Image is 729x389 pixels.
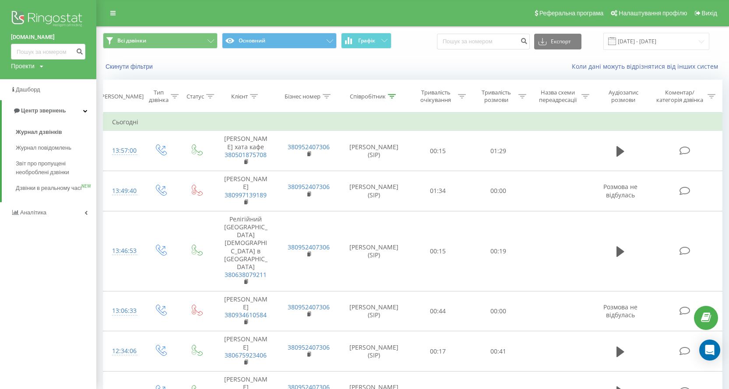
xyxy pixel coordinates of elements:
span: Дашборд [16,86,40,93]
span: Журнал повідомлень [16,144,71,152]
div: Аудіозапис розмови [599,89,648,104]
div: 13:49:40 [112,182,133,200]
td: [PERSON_NAME] [214,331,277,371]
input: Пошук за номером [437,34,530,49]
div: 13:57:00 [112,142,133,159]
span: Вихід [702,10,717,17]
td: 00:15 [408,211,468,291]
div: Назва схеми переадресації [536,89,579,104]
span: Дзвінки в реальному часі [16,184,81,193]
span: Розмова не відбулась [603,303,637,319]
td: [PERSON_NAME] [214,291,277,331]
a: 380952407306 [288,303,330,311]
div: Клієнт [231,93,248,100]
div: [PERSON_NAME] [99,93,144,100]
td: 00:00 [468,291,528,331]
button: Графік [341,33,391,49]
a: 380501875708 [225,151,267,159]
a: [DOMAIN_NAME] [11,33,85,42]
div: Статус [187,93,204,100]
a: Журнал дзвінків [16,124,96,140]
a: 380952407306 [288,243,330,251]
span: Реферальна програма [539,10,604,17]
div: Коментар/категорія дзвінка [654,89,705,104]
img: Ringostat logo [11,9,85,31]
span: Звіт про пропущені необроблені дзвінки [16,159,92,177]
td: 01:29 [468,131,528,171]
div: Проекти [11,62,35,70]
input: Пошук за номером [11,44,85,60]
div: Бізнес номер [285,93,320,100]
td: [PERSON_NAME] (SIP) [340,291,408,331]
a: 380952407306 [288,343,330,351]
span: Центр звернень [21,107,66,114]
a: Центр звернень [2,100,96,121]
span: Розмова не відбулась [603,182,637,199]
div: Open Intercom Messenger [699,340,720,361]
button: Основний [222,33,337,49]
a: 380952407306 [288,143,330,151]
a: Журнал повідомлень [16,140,96,156]
span: Аналiтика [20,209,46,216]
td: 00:00 [468,171,528,211]
a: 380934610584 [225,311,267,319]
span: Графік [358,38,375,44]
div: Тривалість розмови [476,89,516,104]
div: 13:06:33 [112,302,133,319]
a: 380997139189 [225,191,267,199]
td: 00:15 [408,131,468,171]
button: Експорт [534,34,581,49]
span: Налаштування профілю [619,10,687,17]
td: 00:19 [468,211,528,291]
td: 00:41 [468,331,528,371]
td: 00:17 [408,331,468,371]
span: Всі дзвінки [117,37,146,44]
td: Сьогодні [103,113,722,131]
div: 13:46:53 [112,242,133,259]
div: Співробітник [350,93,386,100]
button: Всі дзвінки [103,33,218,49]
td: [PERSON_NAME] хата кафе [214,131,277,171]
span: Журнал дзвінків [16,128,62,137]
td: 01:34 [408,171,468,211]
td: [PERSON_NAME] (SIP) [340,331,408,371]
td: [PERSON_NAME] [214,171,277,211]
div: 12:34:06 [112,343,133,360]
div: Тип дзвінка [149,89,169,104]
div: Тривалість очікування [416,89,456,104]
td: 00:44 [408,291,468,331]
button: Скинути фільтри [103,63,157,70]
td: [PERSON_NAME] (SIP) [340,131,408,171]
a: Коли дані можуть відрізнятися вiд інших систем [572,62,722,70]
a: Дзвінки в реальному часіNEW [16,180,96,196]
td: Релігійний [GEOGRAPHIC_DATA][DEMOGRAPHIC_DATA] в [GEOGRAPHIC_DATA] [214,211,277,291]
a: 380638079211 [225,270,267,279]
a: 380952407306 [288,182,330,191]
a: Звіт про пропущені необроблені дзвінки [16,156,96,180]
td: [PERSON_NAME] (SIP) [340,211,408,291]
td: [PERSON_NAME] (SIP) [340,171,408,211]
a: 380675923406 [225,351,267,359]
